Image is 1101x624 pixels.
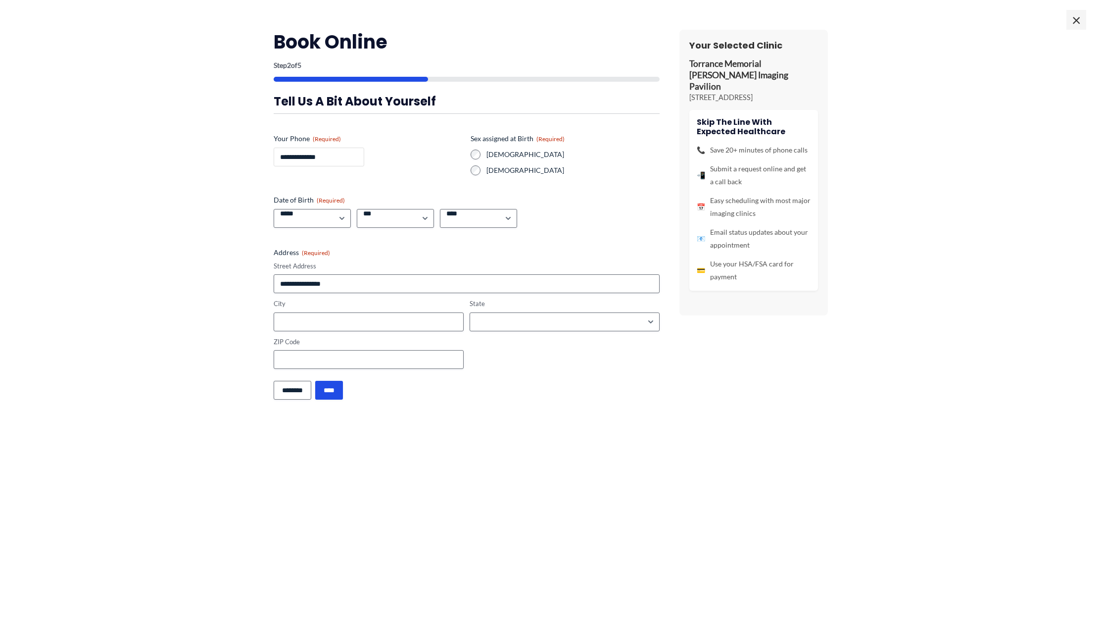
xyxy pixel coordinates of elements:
[313,135,341,143] span: (Required)
[689,93,818,103] p: [STREET_ADDRESS]
[274,337,464,347] label: ZIP Code
[274,134,463,144] label: Your Phone
[689,58,818,93] p: Torrance Memorial [PERSON_NAME] Imaging Pavilion
[274,30,660,54] h2: Book Online
[697,201,705,213] span: 📅
[274,195,345,205] legend: Date of Birth
[297,61,301,69] span: 5
[274,261,660,271] label: Street Address
[697,194,811,220] li: Easy scheduling with most major imaging clinics
[302,249,330,257] span: (Required)
[486,150,660,159] label: [DEMOGRAPHIC_DATA]
[697,226,811,252] li: Email status updates about your appointment
[317,197,345,204] span: (Required)
[697,169,705,182] span: 📲
[697,232,705,245] span: 📧
[697,144,705,156] span: 📞
[536,135,565,143] span: (Required)
[274,62,660,69] p: Step of
[274,94,660,109] h3: Tell us a bit about yourself
[1066,10,1086,30] span: ×
[486,165,660,175] label: [DEMOGRAPHIC_DATA]
[697,144,811,156] li: Save 20+ minutes of phone calls
[470,299,660,309] label: State
[471,134,565,144] legend: Sex assigned at Birth
[287,61,291,69] span: 2
[274,248,330,258] legend: Address
[697,162,811,188] li: Submit a request online and get a call back
[697,264,705,277] span: 💳
[274,299,464,309] label: City
[697,117,811,136] h4: Skip the line with Expected Healthcare
[689,40,818,51] h3: Your Selected Clinic
[697,258,811,283] li: Use your HSA/FSA card for payment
